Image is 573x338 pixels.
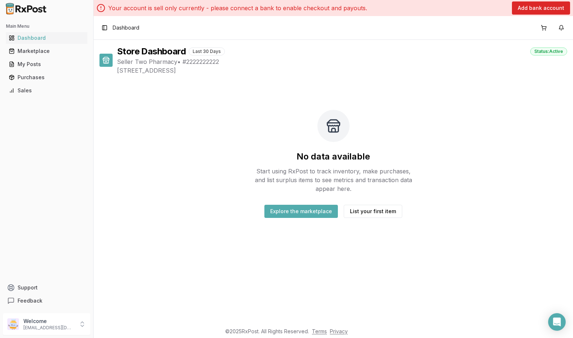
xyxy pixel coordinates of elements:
[6,84,87,97] a: Sales
[23,325,74,331] p: [EMAIL_ADDRESS][DOMAIN_NAME]
[6,45,87,58] a: Marketplace
[344,205,402,218] button: List your first item
[117,46,186,57] h1: Store Dashboard
[18,297,42,304] span: Feedback
[189,47,225,55] div: Last 30 Days
[6,23,87,29] h2: Main Menu
[6,31,87,45] a: Dashboard
[3,85,90,96] button: Sales
[3,294,90,307] button: Feedback
[6,58,87,71] a: My Posts
[117,57,567,66] span: Seller Two Pharmacy • # 2222222222
[264,205,338,218] button: Explore the marketplace
[9,74,84,81] div: Purchases
[548,313,566,331] div: Open Intercom Messenger
[6,71,87,84] a: Purchases
[9,34,84,42] div: Dashboard
[9,87,84,94] div: Sales
[297,151,370,162] h2: No data available
[9,47,84,55] div: Marketplace
[117,66,567,75] span: [STREET_ADDRESS]
[23,318,74,325] p: Welcome
[108,4,367,12] p: Your account is sell only currently - please connect a bank to enable checkout and payouts.
[3,72,90,83] button: Purchases
[530,47,567,55] div: Status: Active
[3,281,90,294] button: Support
[113,24,139,31] nav: breadcrumb
[312,328,327,334] a: Terms
[3,58,90,70] button: My Posts
[252,167,415,193] p: Start using RxPost to track inventory, make purchases, and list surplus items to see metrics and ...
[330,328,348,334] a: Privacy
[7,318,19,330] img: User avatar
[512,1,570,15] button: Add bank account
[3,32,90,44] button: Dashboard
[9,61,84,68] div: My Posts
[113,24,139,31] span: Dashboard
[3,3,50,15] img: RxPost Logo
[3,45,90,57] button: Marketplace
